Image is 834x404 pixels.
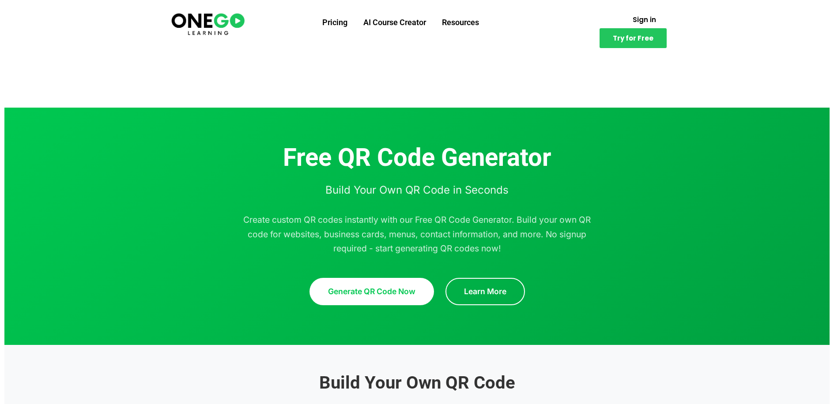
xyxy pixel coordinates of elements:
[161,143,673,172] h1: Free QR Code Generator
[445,278,525,305] a: Learn More
[241,213,594,256] p: Create custom QR codes instantly with our Free QR Code Generator. Build your own QR code for webs...
[161,181,673,199] p: Build Your Own QR Code in Seconds
[633,16,656,23] span: Sign in
[309,278,434,305] a: Generate QR Code Now
[613,35,653,41] span: Try for Free
[161,371,673,394] h2: Build Your Own QR Code
[314,11,355,34] a: Pricing
[600,28,667,48] a: Try for Free
[355,11,434,34] a: AI Course Creator
[434,11,487,34] a: Resources
[622,11,667,28] a: Sign in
